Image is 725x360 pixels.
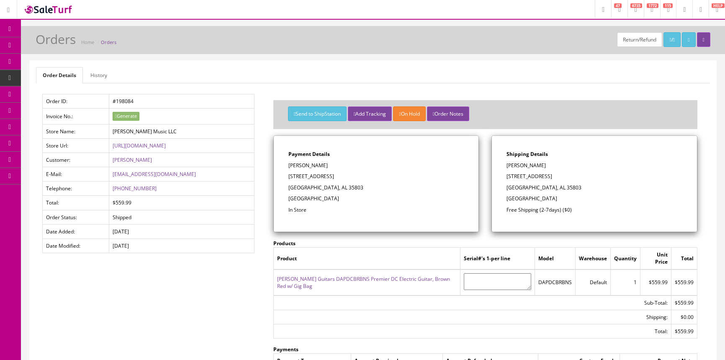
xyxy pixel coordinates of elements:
[36,32,76,46] h1: Orders
[506,150,548,158] strong: Shipping Details
[288,206,464,214] p: In Store
[671,310,697,324] td: $0.00
[273,346,298,353] strong: Payments
[277,275,450,290] a: [PERSON_NAME] Guitars DAPDCBRBNS Premier DC Electric Guitar, Brown Red w/ Gig Bag
[576,248,611,269] td: Warehouse
[506,162,682,169] p: [PERSON_NAME]
[288,195,464,202] p: [GEOGRAPHIC_DATA]
[43,153,109,167] td: Customer:
[113,156,152,163] a: [PERSON_NAME]
[43,167,109,181] td: E-Mail:
[81,39,94,45] a: Home
[348,106,392,121] button: Add Tracking
[288,173,464,180] p: [STREET_ADDRESS]
[109,210,254,224] td: Shipped
[671,295,697,310] td: $559.99
[43,109,109,124] td: Invoice No.:
[671,324,697,339] td: $559.99
[663,32,681,47] a: /
[506,184,682,192] p: [GEOGRAPHIC_DATA], AL 35803
[663,3,673,8] span: 115
[671,248,697,269] td: Total
[273,310,671,324] td: Shipping:
[84,67,114,83] a: History
[535,269,576,295] td: DAPDCBRBNS
[671,269,697,295] td: $559.99
[43,94,109,109] td: Order ID:
[535,248,576,269] td: Model
[617,32,662,47] a: Return/Refund
[273,324,671,339] td: Total:
[23,4,74,15] img: SaleTurf
[611,248,640,269] td: Quantity
[43,224,109,238] td: Date Added:
[43,138,109,153] td: Store Url:
[273,240,296,247] strong: Products
[288,150,330,158] strong: Payment Details
[109,124,254,138] td: [PERSON_NAME] Music LLC
[460,248,535,269] td: Serial#'s 1-per line
[113,112,139,121] button: Generate
[36,67,83,83] a: Order Details
[43,238,109,253] td: Date Modified:
[630,3,642,8] span: 6735
[101,39,116,45] a: Orders
[506,173,682,180] p: [STREET_ADDRESS]
[113,171,196,178] a: [EMAIL_ADDRESS][DOMAIN_NAME]
[113,185,157,192] a: [PHONE_NUMBER]
[393,106,425,121] button: On Hold
[288,162,464,169] p: [PERSON_NAME]
[506,206,682,214] p: Free Shipping (2-7days) ($0)
[288,106,347,121] button: Send to ShipStation
[427,106,469,121] button: Order Notes
[288,184,464,192] p: [GEOGRAPHIC_DATA], AL 35803
[647,3,658,8] span: 1772
[611,269,640,295] td: 1
[43,181,109,196] td: Telephone:
[109,238,254,253] td: [DATE]
[113,142,166,149] a: [URL][DOMAIN_NAME]
[43,210,109,224] td: Order Status:
[640,248,671,269] td: Unit Price
[109,196,254,210] td: $559.99
[576,269,611,295] td: Default
[109,224,254,238] td: [DATE]
[712,3,725,8] span: HELP
[640,269,671,295] td: $559.99
[506,195,682,202] p: [GEOGRAPHIC_DATA]
[614,3,622,8] span: 47
[43,124,109,138] td: Store Name:
[43,196,109,210] td: Total:
[109,94,254,109] td: #198084
[273,295,671,310] td: Sub-Total:
[273,248,460,269] td: Product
